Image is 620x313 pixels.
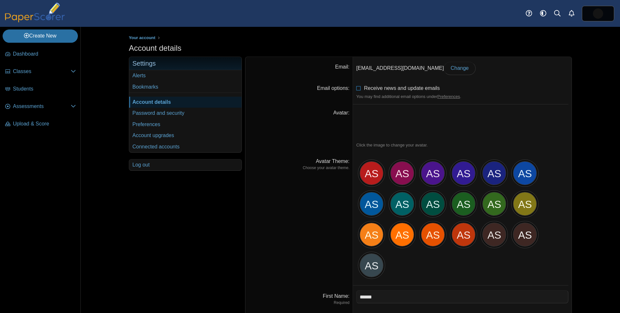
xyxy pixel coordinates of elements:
[421,192,445,216] div: AS
[13,103,71,110] span: Assessments
[129,141,242,152] a: Connected accounts
[513,161,537,185] div: AS
[390,192,414,216] div: AS
[356,142,568,148] div: Click the image to change your avatar.
[593,8,603,19] img: ps.FtIRDuy1UXOak3eh
[513,222,537,247] div: AS
[13,85,76,92] span: Students
[482,222,506,247] div: AS
[451,222,476,247] div: AS
[317,85,350,91] label: Email options
[3,18,67,23] a: PaperScorer
[323,293,350,299] label: First Name
[3,3,67,22] img: PaperScorer
[335,64,349,70] label: Email
[593,8,603,19] span: Andrew Schweitzer
[3,99,78,114] a: Assessments
[582,6,614,21] a: ps.FtIRDuy1UXOak3eh
[390,161,414,185] div: AS
[482,192,506,216] div: AS
[249,165,349,171] dfn: Choose your avatar theme.
[129,97,242,108] a: Account details
[482,161,506,185] div: AS
[390,222,414,247] div: AS
[451,161,476,185] div: AS
[421,222,445,247] div: AS
[564,6,579,21] a: Alerts
[421,161,445,185] div: AS
[356,109,387,140] img: ps.FtIRDuy1UXOak3eh
[3,116,78,132] a: Upload & Score
[129,43,181,54] h1: Account details
[249,300,349,306] dfn: Required
[129,108,242,119] a: Password and security
[129,81,242,92] a: Bookmarks
[3,64,78,80] a: Classes
[127,34,157,42] a: Your account
[3,29,78,42] a: Create New
[13,120,76,127] span: Upload & Score
[129,119,242,130] a: Preferences
[356,94,568,100] div: You may find additional email options under .
[3,81,78,97] a: Students
[437,94,460,99] a: Preferences
[359,222,384,247] div: AS
[129,159,242,170] a: Log out
[129,130,242,141] a: Account upgrades
[316,158,349,164] label: Avatar Theme
[359,253,384,277] div: AS
[3,47,78,62] a: Dashboard
[444,62,475,75] a: Change
[129,35,155,40] span: Your account
[359,192,384,216] div: AS
[364,85,440,91] span: Receive news and update emails
[450,65,469,71] span: Change
[13,50,76,58] span: Dashboard
[13,68,71,75] span: Classes
[333,110,349,115] label: Avatar
[353,57,572,80] dd: [EMAIL_ADDRESS][DOMAIN_NAME]
[359,161,384,185] div: AS
[129,70,242,81] a: Alerts
[129,57,242,70] h3: Settings
[513,192,537,216] div: AS
[451,192,476,216] div: AS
